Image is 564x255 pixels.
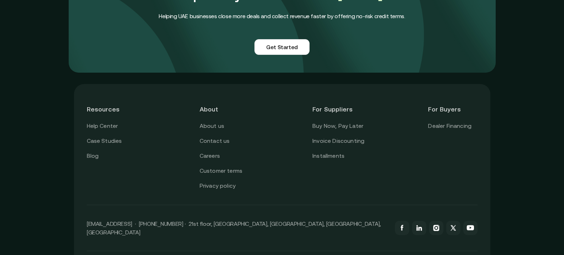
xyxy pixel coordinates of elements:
h4: Helping UAE businesses close more deals and collect revenue faster by offering no-risk credit terms. [159,11,405,21]
a: Contact us [200,136,230,146]
a: Invoice Discounting [312,136,364,146]
a: Case Studies [87,136,122,146]
a: About us [200,121,224,131]
header: Resources [87,97,136,121]
a: Dealer Financing [428,121,471,131]
header: For Buyers [428,97,477,121]
a: Get Started [254,39,310,55]
a: Careers [200,151,220,161]
header: For Suppliers [312,97,364,121]
a: Installments [312,151,344,161]
a: Customer terms [200,166,242,176]
p: [EMAIL_ADDRESS] · [PHONE_NUMBER] · 21st floor, [GEOGRAPHIC_DATA], [GEOGRAPHIC_DATA], [GEOGRAPHIC_... [87,219,388,236]
a: Privacy policy [200,181,236,191]
a: Buy Now, Pay Later [312,121,363,131]
header: About [200,97,249,121]
a: Help Center [87,121,118,131]
a: Blog [87,151,99,161]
